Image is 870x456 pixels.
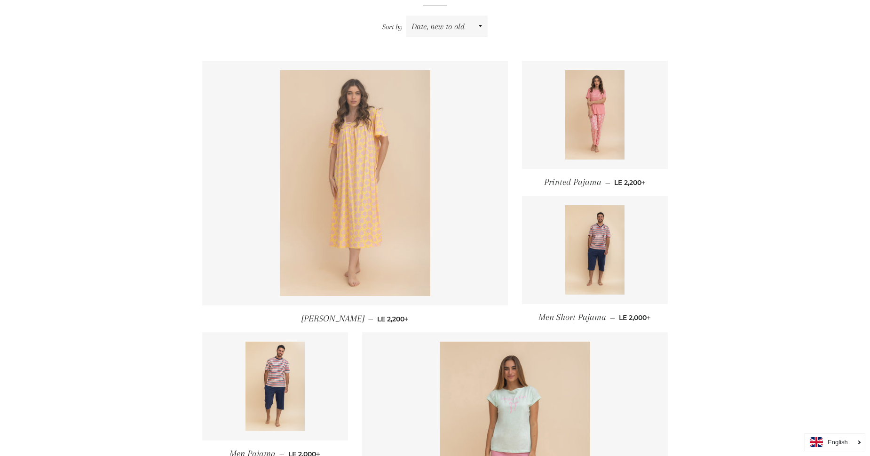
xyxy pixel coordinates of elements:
a: [PERSON_NAME] — LE 2,200 [202,305,508,332]
span: LE 2,000 [619,313,651,322]
span: — [605,178,610,187]
span: — [368,315,373,323]
a: English [810,437,860,447]
span: — [610,313,615,322]
span: LE 2,200 [614,178,646,187]
a: Printed Pajama — LE 2,200 [522,169,668,196]
a: Men Short Pajama — LE 2,000 [522,304,668,331]
span: Sort by [382,23,403,31]
span: LE 2,200 [377,315,409,323]
span: Printed Pajama [544,177,601,187]
span: [PERSON_NAME] [301,313,364,324]
span: Men Short Pajama [538,312,606,322]
i: English [828,439,848,445]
